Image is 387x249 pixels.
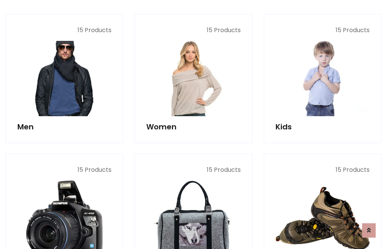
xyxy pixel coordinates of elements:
[146,165,240,174] p: 15 Products
[146,122,240,131] h5: Women
[146,26,240,35] p: 15 Products
[276,165,370,174] p: 15 Products
[17,26,111,35] p: 15 Products
[276,122,370,131] h5: Kids
[17,165,111,174] p: 15 Products
[276,26,370,35] p: 15 Products
[17,122,111,131] h5: Men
